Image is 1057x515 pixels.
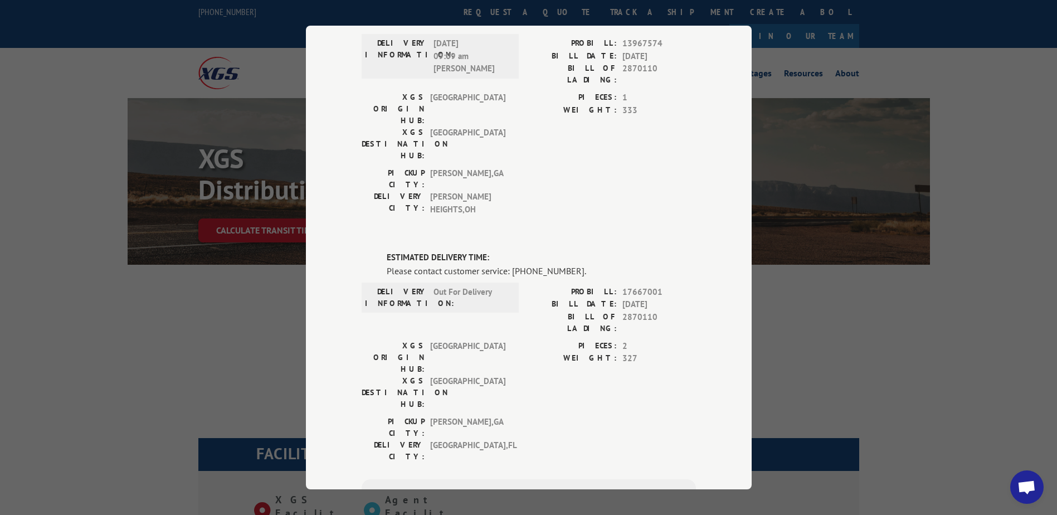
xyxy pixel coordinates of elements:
[529,298,617,311] label: BILL DATE:
[362,191,425,216] label: DELIVERY CITY:
[362,439,425,463] label: DELIVERY CITY:
[622,298,696,311] span: [DATE]
[529,91,617,104] label: PIECES:
[529,340,617,353] label: PIECES:
[365,37,428,75] label: DELIVERY INFORMATION:
[433,286,509,309] span: Out For Delivery
[529,286,617,299] label: PROBILL:
[430,340,505,375] span: [GEOGRAPHIC_DATA]
[433,37,509,75] span: [DATE] 09:09 am [PERSON_NAME]
[362,340,425,375] label: XGS ORIGIN HUB:
[430,439,505,463] span: [GEOGRAPHIC_DATA] , FL
[529,62,617,86] label: BILL OF LADING:
[622,91,696,104] span: 1
[362,375,425,410] label: XGS DESTINATION HUB:
[387,251,696,264] label: ESTIMATED DELIVERY TIME:
[622,50,696,63] span: [DATE]
[362,167,425,191] label: PICKUP CITY:
[622,340,696,353] span: 2
[430,191,505,216] span: [PERSON_NAME] HEIGHTS , OH
[529,104,617,117] label: WEIGHT:
[362,127,425,162] label: XGS DESTINATION HUB:
[430,127,505,162] span: [GEOGRAPHIC_DATA]
[622,37,696,50] span: 13967574
[1010,470,1044,504] div: Open chat
[365,286,428,309] label: DELIVERY INFORMATION:
[622,104,696,117] span: 333
[430,91,505,127] span: [GEOGRAPHIC_DATA]
[529,37,617,50] label: PROBILL:
[362,91,425,127] label: XGS ORIGIN HUB:
[622,62,696,86] span: 2870110
[529,352,617,365] label: WEIGHT:
[622,311,696,334] span: 2870110
[622,286,696,299] span: 17667001
[430,167,505,191] span: [PERSON_NAME] , GA
[622,352,696,365] span: 327
[529,50,617,63] label: BILL DATE:
[387,264,696,278] div: Please contact customer service: [PHONE_NUMBER].
[362,416,425,439] label: PICKUP CITY:
[529,311,617,334] label: BILL OF LADING:
[430,375,505,410] span: [GEOGRAPHIC_DATA]
[430,416,505,439] span: [PERSON_NAME] , GA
